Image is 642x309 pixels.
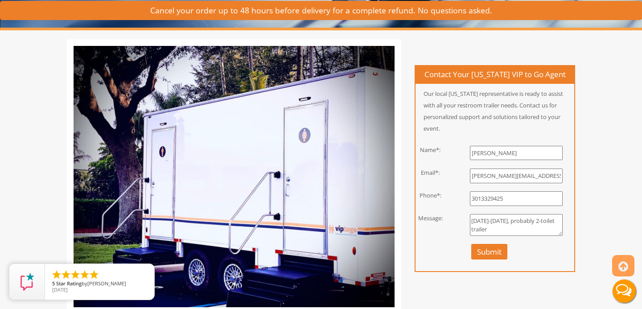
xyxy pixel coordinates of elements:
span: Star Rating [56,280,82,287]
li:  [51,269,62,280]
div: Email*: [409,169,452,177]
img: Review Rating [18,273,36,291]
li:  [61,269,71,280]
button: Live Chat [606,273,642,309]
div: Message: [409,214,452,222]
li:  [79,269,90,280]
button: Submit [471,244,507,260]
span: [PERSON_NAME] [87,280,126,287]
div: Phone*: [409,191,452,200]
li:  [89,269,99,280]
h4: Contact Your [US_STATE] VIP to Go Agent [416,66,574,84]
span: [DATE] [52,286,68,293]
span: 5 [52,280,55,287]
p: Our local [US_STATE] representative is ready to assist with all your restroom trailer needs. Cont... [416,88,574,134]
div: Name*: [409,146,452,154]
li:  [70,269,81,280]
span: by [52,281,147,287]
img: Luxury restroom trailers for Maryland events by VIP To Go [74,46,395,307]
